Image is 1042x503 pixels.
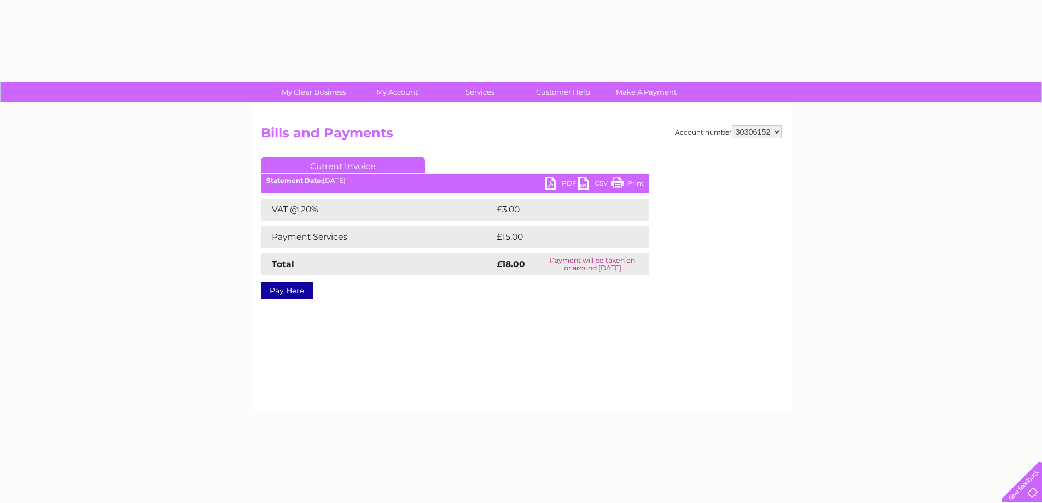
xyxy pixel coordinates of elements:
a: My Account [352,82,442,102]
a: Make A Payment [601,82,691,102]
a: Pay Here [261,282,313,299]
a: Services [435,82,525,102]
a: PDF [545,177,578,193]
div: [DATE] [261,177,649,184]
a: My Clear Business [269,82,359,102]
b: Statement Date: [266,176,323,184]
h2: Bills and Payments [261,125,782,146]
td: £15.00 [494,226,626,248]
td: VAT @ 20% [261,199,494,221]
div: Account number [675,125,782,138]
a: Current Invoice [261,157,425,173]
a: Print [611,177,644,193]
strong: Total [272,259,294,269]
td: £3.00 [494,199,624,221]
a: Customer Help [518,82,608,102]
strong: £18.00 [497,259,525,269]
td: Payment Services [261,226,494,248]
a: CSV [578,177,611,193]
td: Payment will be taken on or around [DATE] [536,253,649,275]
